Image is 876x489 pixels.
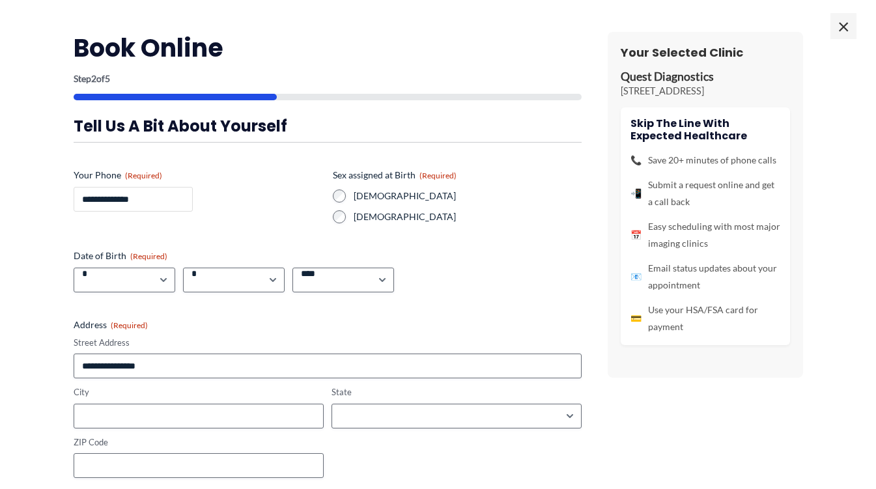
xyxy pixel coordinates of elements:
[125,171,162,180] span: (Required)
[74,318,148,331] legend: Address
[74,386,324,398] label: City
[621,85,790,98] p: [STREET_ADDRESS]
[630,260,780,294] li: Email status updates about your appointment
[419,171,457,180] span: (Required)
[74,337,582,349] label: Street Address
[630,310,642,327] span: 💳
[74,74,582,83] p: Step of
[354,189,582,203] label: [DEMOGRAPHIC_DATA]
[621,70,790,85] p: Quest Diagnostics
[630,301,780,335] li: Use your HSA/FSA card for payment
[630,268,642,285] span: 📧
[332,386,582,398] label: State
[630,117,780,142] h4: Skip the line with Expected Healthcare
[130,251,167,261] span: (Required)
[74,116,582,136] h3: Tell us a bit about yourself
[74,436,324,449] label: ZIP Code
[630,152,642,169] span: 📞
[354,210,582,223] label: [DEMOGRAPHIC_DATA]
[630,185,642,202] span: 📲
[91,73,96,84] span: 2
[630,152,780,169] li: Save 20+ minutes of phone calls
[630,227,642,244] span: 📅
[74,249,167,262] legend: Date of Birth
[333,169,457,182] legend: Sex assigned at Birth
[630,176,780,210] li: Submit a request online and get a call back
[621,45,790,60] h3: Your Selected Clinic
[74,32,582,64] h2: Book Online
[630,218,780,252] li: Easy scheduling with most major imaging clinics
[111,320,148,330] span: (Required)
[830,13,856,39] span: ×
[74,169,322,182] label: Your Phone
[105,73,110,84] span: 5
